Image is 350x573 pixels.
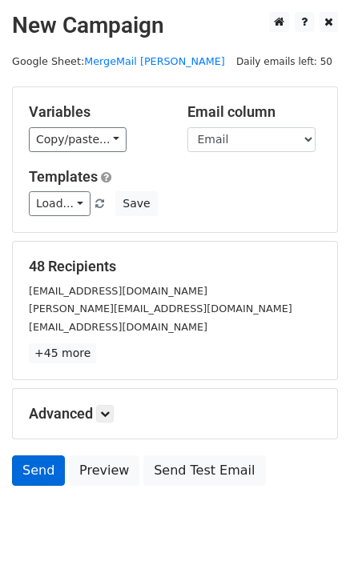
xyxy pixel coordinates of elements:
[29,191,91,216] a: Load...
[29,303,292,315] small: [PERSON_NAME][EMAIL_ADDRESS][DOMAIN_NAME]
[29,321,207,333] small: [EMAIL_ADDRESS][DOMAIN_NAME]
[29,258,321,275] h5: 48 Recipients
[115,191,157,216] button: Save
[29,168,98,185] a: Templates
[29,127,127,152] a: Copy/paste...
[231,55,338,67] a: Daily emails left: 50
[69,455,139,486] a: Preview
[270,496,350,573] iframe: Chat Widget
[29,405,321,423] h5: Advanced
[12,455,65,486] a: Send
[29,285,207,297] small: [EMAIL_ADDRESS][DOMAIN_NAME]
[143,455,265,486] a: Send Test Email
[12,55,225,67] small: Google Sheet:
[84,55,225,67] a: MergeMail [PERSON_NAME]
[29,103,163,121] h5: Variables
[231,53,338,70] span: Daily emails left: 50
[12,12,338,39] h2: New Campaign
[187,103,322,121] h5: Email column
[29,343,96,363] a: +45 more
